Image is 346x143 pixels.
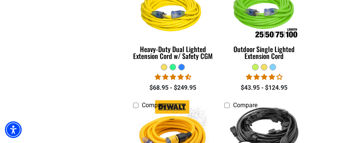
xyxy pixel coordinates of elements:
span: Compare [233,102,257,109]
span: 4.00 stars [246,73,283,81]
div: Outdoor Single Lighted Extension Cord [224,46,304,59]
div: $68.95 - $249.95 [133,83,213,92]
span: Compare [142,102,166,109]
div: Heavy-Duty Dual Lighted Extension Cord w/ Safety CGM [133,46,213,59]
div: $43.95 - $124.95 [224,83,304,92]
span: 4.64 stars [155,73,191,81]
div: Accessibility Menu [5,121,22,138]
